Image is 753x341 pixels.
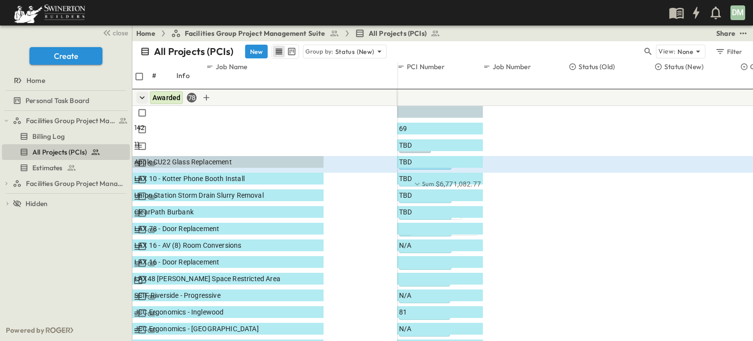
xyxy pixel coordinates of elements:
[285,46,298,57] button: kanban view
[176,62,206,89] div: Info
[32,147,87,157] span: All Projects (PCIs)
[134,307,224,317] span: JCC Ergonomics - Inglewood
[216,62,247,72] p: Job Name
[26,116,116,126] span: Facilities Group Project Management Suite
[12,2,87,23] img: 6c363589ada0b36f064d841b69d3a419a338230e66bb0a533688fa5cc3e9e735.png
[134,274,280,284] span: LAX48 [PERSON_NAME] Space Restricted Area
[136,28,446,38] nav: breadcrumbs
[152,62,176,89] div: #
[678,47,693,56] p: None
[272,44,299,59] div: table view
[369,28,427,38] span: All Projects (PCIs)
[407,62,445,72] p: PCI Number
[32,131,65,141] span: Billing Log
[245,45,268,58] button: New
[578,62,615,72] p: Status (Old)
[399,140,412,150] span: TBD
[134,207,194,217] span: ClearPath Burbank
[493,62,531,72] p: Job Number
[113,28,128,38] span: close
[134,257,219,267] span: LAX 16 - Door Replacement
[399,307,407,317] span: 81
[399,207,412,217] span: TBD
[2,93,130,108] div: test
[26,179,126,188] span: Facilities Group Project Management Suite (Copy)
[2,144,130,160] div: test
[730,5,745,20] div: DM
[2,129,130,144] div: test
[2,160,130,176] div: test
[399,240,412,250] span: N/A
[436,179,481,189] span: $6,771,082.77
[134,290,221,300] span: SCIF Riverside - Progressive
[399,157,412,167] span: TBD
[399,190,412,200] span: TBD
[26,76,45,85] span: Home
[134,224,219,234] span: LAX 78 - Door Replacement
[399,324,412,334] span: N/A
[2,176,130,191] div: test
[2,113,130,129] div: test
[29,47,102,65] button: Create
[154,45,233,58] p: All Projects (PCIs)
[305,47,333,56] p: Group by:
[134,324,259,334] span: JCC Ergonomics - [GEOGRAPHIC_DATA]
[134,190,264,200] span: Union Station Storm Drain Slurry Removal
[32,163,63,173] span: Estimates
[399,290,412,300] span: N/A
[716,28,735,38] div: Share
[25,199,48,209] span: Hidden
[187,93,197,103] div: 78
[136,28,155,38] a: Home
[273,46,285,57] button: row view
[134,157,232,167] span: Apple CU22 Glass Replacement
[152,94,180,102] span: Awarded
[422,180,434,188] p: Sum
[185,28,326,38] span: Facilities Group Project Management Suite
[335,47,375,56] p: Status (New)
[737,27,749,39] button: test
[658,46,676,57] p: View:
[134,240,241,250] span: LAX 16 - AV (8) Room Conversions
[664,62,703,72] p: Status (New)
[715,46,743,57] div: Filter
[25,96,89,105] span: Personal Task Board
[201,92,212,104] button: Add Row in Group
[134,174,245,184] span: LAX 10 - Kotter Phone Booth Install
[399,124,407,133] span: 69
